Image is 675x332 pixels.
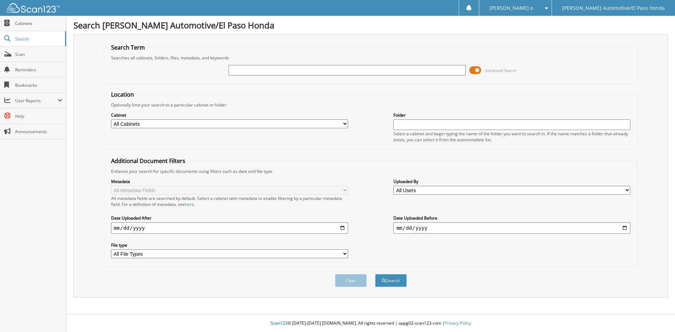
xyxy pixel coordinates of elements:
[393,112,630,118] label: Folder
[489,6,534,10] span: [PERSON_NAME] e.
[108,91,137,98] legend: Location
[15,36,62,42] span: Search
[393,178,630,184] label: Uploaded By
[111,112,348,118] label: Cabinet
[111,195,348,207] div: All metadata fields are searched by default. Select a cabinet with metadata to enable filtering b...
[15,113,63,119] span: Help
[111,242,348,248] label: File type
[393,131,630,143] div: Select a cabinet and begin typing the name of the folder you want to search in. If the name match...
[15,129,63,135] span: Announcements
[15,51,63,57] span: Scan
[335,274,367,287] button: Clear
[271,320,288,326] span: Scan123
[108,157,189,165] legend: Additional Document Filters
[108,55,634,61] div: Searches all cabinets, folders, files, metadata, and keywords
[485,68,516,73] span: Advanced Search
[15,82,63,88] span: Bookmarks
[185,201,194,207] a: here
[393,222,630,234] input: end
[7,3,60,13] img: scan123-logo-white.svg
[15,98,58,104] span: User Reports
[15,67,63,73] span: Reminders
[111,222,348,234] input: start
[445,320,471,326] a: Privacy Policy
[111,215,348,221] label: Date Uploaded After
[15,20,63,26] span: Cabinets
[111,178,348,184] label: Metadata
[108,44,148,51] legend: Search Term
[108,168,634,174] div: Enhance your search for specific documents using filters such as date and file type.
[108,102,634,108] div: Optionally limit your search to a particular cabinet or folder
[375,274,407,287] button: Search
[66,315,675,332] div: © [DATE]-[DATE] [DOMAIN_NAME]. All rights reserved | appg02-scan123-com |
[393,215,630,221] label: Date Uploaded Before
[562,6,665,10] span: [PERSON_NAME] Automotive/El Paso Honda
[73,19,668,31] h1: Search [PERSON_NAME] Automotive/El Paso Honda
